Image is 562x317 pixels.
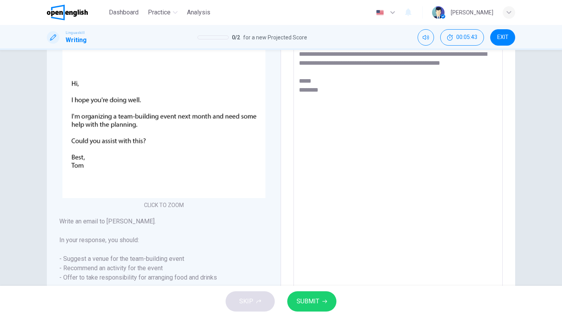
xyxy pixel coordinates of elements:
[243,33,307,42] span: for a new Projected Score
[440,29,484,46] button: 00:05:43
[184,5,213,19] button: Analysis
[297,296,319,307] span: SUBMIT
[490,29,515,46] button: EXIT
[47,5,88,20] img: OpenEnglish logo
[497,34,509,41] span: EXIT
[47,5,106,20] a: OpenEnglish logo
[106,5,142,19] button: Dashboard
[418,29,434,46] div: Mute
[145,5,181,19] button: Practice
[375,10,385,16] img: en
[59,217,268,310] h6: Write an email to [PERSON_NAME]. In your response, you should: - Suggest a venue for the team-bui...
[232,33,240,42] span: 0 / 2
[187,8,210,17] span: Analysis
[148,8,171,17] span: Practice
[432,6,445,19] img: Profile picture
[456,34,477,41] span: 00:05:43
[451,8,493,17] div: [PERSON_NAME]
[109,8,139,17] span: Dashboard
[66,30,85,35] span: Linguaskill
[440,29,484,46] div: Hide
[66,35,87,45] h1: Writing
[287,291,336,312] button: SUBMIT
